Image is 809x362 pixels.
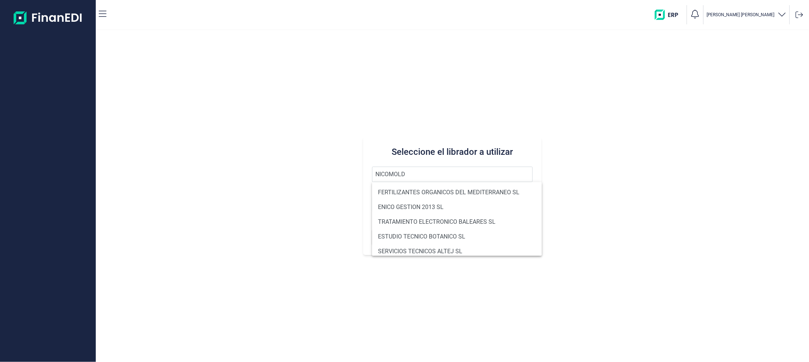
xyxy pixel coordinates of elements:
h3: Seleccione el librador a utilizar [372,146,533,158]
input: Seleccione la razón social [372,167,533,182]
li: FERTILIZANTES ORGANICOS DEL MEDITERRANEO SL [372,185,542,200]
li: ESTUDIO TECNICO BOTANICO SL [372,229,542,244]
li: SERVICIOS TECNICOS ALTEJ SL [372,244,542,259]
img: erp [655,10,684,20]
img: Logo de aplicación [14,6,83,29]
button: [PERSON_NAME] [PERSON_NAME] [707,10,787,20]
li: ENICO GESTION 2013 SL [372,200,542,215]
p: [PERSON_NAME] [PERSON_NAME] [707,12,775,18]
li: TRATAMIENTO ELECTRONICO BALEARES SL [372,215,542,229]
